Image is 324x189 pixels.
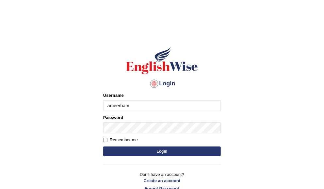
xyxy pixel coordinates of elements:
[125,46,199,75] img: Logo of English Wise sign in for intelligent practice with AI
[103,92,124,98] label: Username
[103,78,221,89] h4: Login
[103,114,123,121] label: Password
[103,178,221,184] a: Create an account
[103,146,221,156] button: Login
[103,138,107,142] input: Remember me
[103,137,138,143] label: Remember me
